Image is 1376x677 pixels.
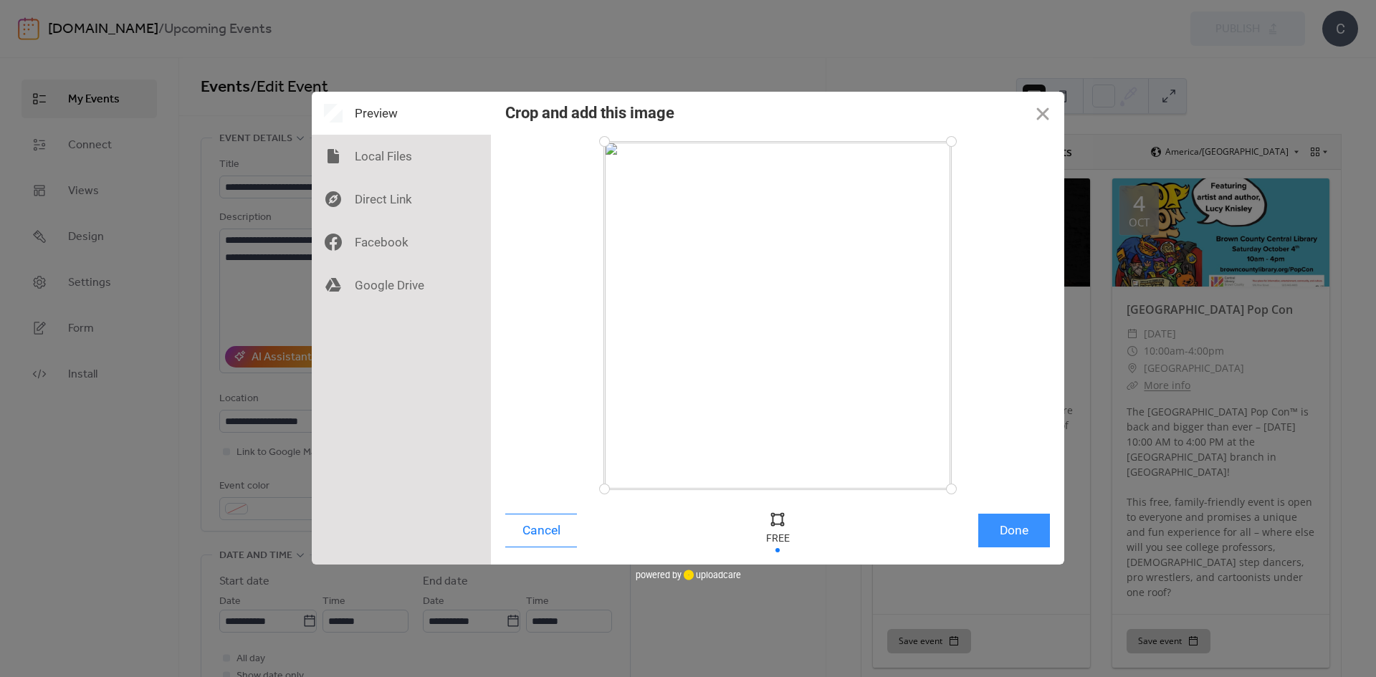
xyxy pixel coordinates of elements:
[312,135,491,178] div: Local Files
[636,565,741,586] div: powered by
[312,264,491,307] div: Google Drive
[312,178,491,221] div: Direct Link
[978,514,1050,547] button: Done
[682,570,741,580] a: uploadcare
[312,92,491,135] div: Preview
[312,221,491,264] div: Facebook
[505,514,577,547] button: Cancel
[505,104,674,122] div: Crop and add this image
[1021,92,1064,135] button: Close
